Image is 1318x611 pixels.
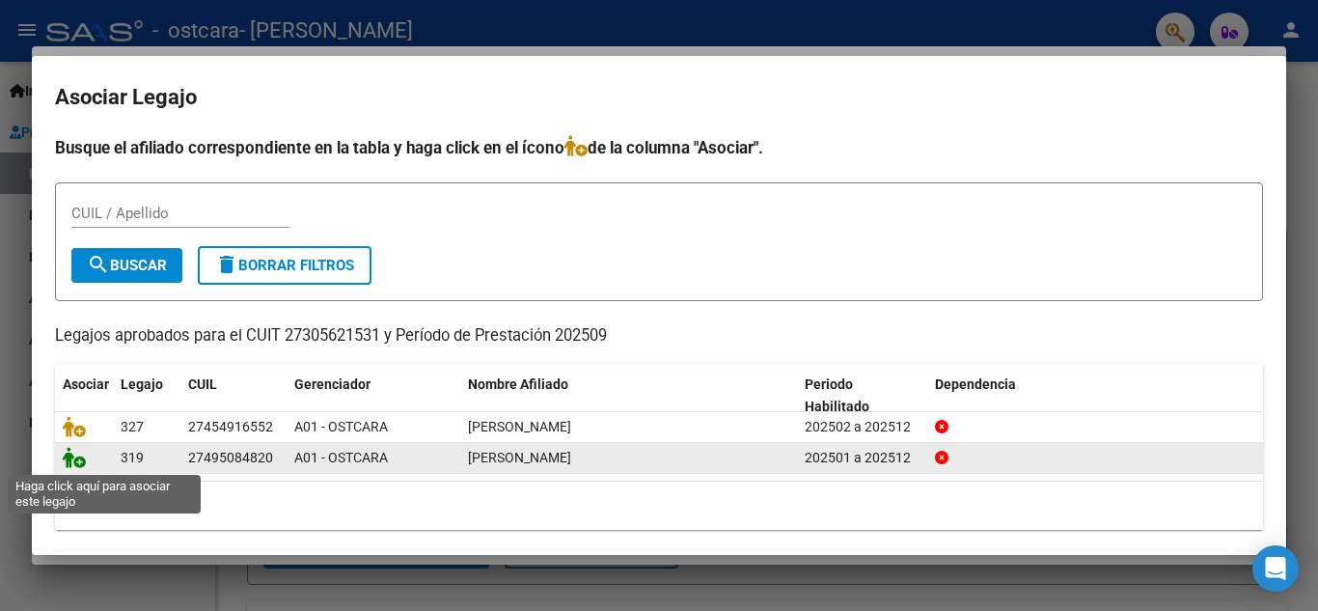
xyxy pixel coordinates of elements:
div: 2 registros [55,482,1263,530]
span: A01 - OSTCARA [294,419,388,434]
h2: Asociar Legajo [55,79,1263,116]
datatable-header-cell: Asociar [55,364,113,428]
div: 27495084820 [188,447,273,469]
datatable-header-cell: Dependencia [927,364,1264,428]
span: ROMERO DELFINA DANIELA [468,419,571,434]
div: 202501 a 202512 [805,447,920,469]
span: Dependencia [935,376,1016,392]
datatable-header-cell: Legajo [113,364,180,428]
datatable-header-cell: Periodo Habilitado [797,364,927,428]
span: RUIZ DIAZ MALENA AILEN [468,450,571,465]
mat-icon: search [87,253,110,276]
span: 327 [121,419,144,434]
button: Borrar Filtros [198,246,371,285]
span: Borrar Filtros [215,257,354,274]
p: Legajos aprobados para el CUIT 27305621531 y Período de Prestación 202509 [55,324,1263,348]
span: 319 [121,450,144,465]
span: Gerenciador [294,376,371,392]
span: Legajo [121,376,163,392]
div: 202502 a 202512 [805,416,920,438]
span: Asociar [63,376,109,392]
mat-icon: delete [215,253,238,276]
span: Periodo Habilitado [805,376,869,414]
datatable-header-cell: CUIL [180,364,287,428]
datatable-header-cell: Nombre Afiliado [460,364,797,428]
span: A01 - OSTCARA [294,450,388,465]
button: Buscar [71,248,182,283]
span: Nombre Afiliado [468,376,568,392]
datatable-header-cell: Gerenciador [287,364,460,428]
span: Buscar [87,257,167,274]
div: Open Intercom Messenger [1252,545,1299,592]
span: CUIL [188,376,217,392]
h4: Busque el afiliado correspondiente en la tabla y haga click en el ícono de la columna "Asociar". [55,135,1263,160]
div: 27454916552 [188,416,273,438]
